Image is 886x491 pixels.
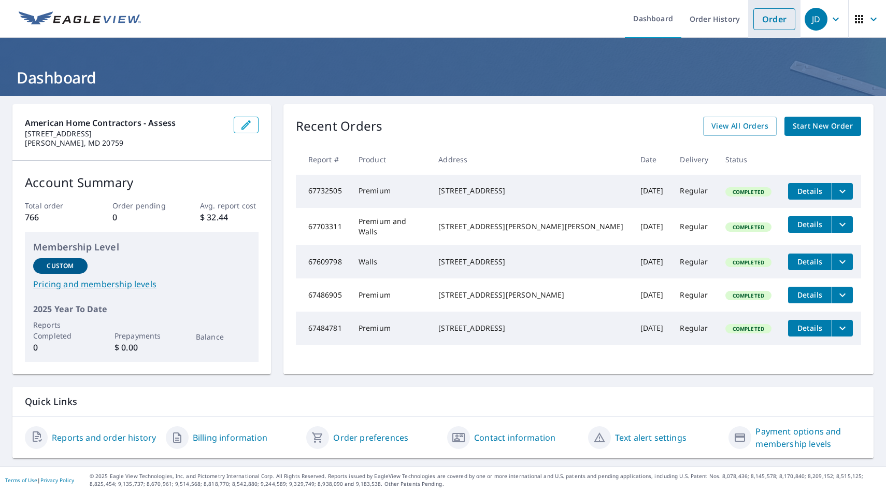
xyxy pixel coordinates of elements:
[33,303,250,315] p: 2025 Year To Date
[805,8,827,31] div: JD
[671,144,717,175] th: Delivery
[438,186,623,196] div: [STREET_ADDRESS]
[832,287,853,303] button: filesDropdownBtn-67486905
[671,175,717,208] td: Regular
[438,257,623,267] div: [STREET_ADDRESS]
[200,200,259,211] p: Avg. report cost
[90,472,881,488] p: © 2025 Eagle View Technologies, Inc. and Pictometry International Corp. All Rights Reserved. Repo...
[671,312,717,345] td: Regular
[794,219,825,229] span: Details
[794,290,825,300] span: Details
[755,425,861,450] a: Payment options and membership levels
[25,138,225,148] p: [PERSON_NAME], MD 20759
[19,11,141,27] img: EV Logo
[47,261,74,271] p: Custom
[296,175,350,208] td: 67732505
[430,144,632,175] th: Address
[632,208,672,245] td: [DATE]
[25,211,83,223] p: 766
[671,208,717,245] td: Regular
[726,259,770,266] span: Completed
[350,278,430,312] td: Premium
[25,129,225,138] p: [STREET_ADDRESS]
[296,278,350,312] td: 67486905
[350,245,430,278] td: Walls
[794,186,825,196] span: Details
[788,254,832,270] button: detailsBtn-67609798
[788,320,832,336] button: detailsBtn-67484781
[12,67,874,88] h1: Dashboard
[711,120,768,133] span: View All Orders
[115,341,169,354] p: $ 0.00
[350,312,430,345] td: Premium
[793,120,853,133] span: Start New Order
[632,175,672,208] td: [DATE]
[25,200,83,211] p: Total order
[726,292,770,299] span: Completed
[112,211,171,223] p: 0
[115,330,169,341] p: Prepayments
[112,200,171,211] p: Order pending
[33,240,250,254] p: Membership Level
[703,117,777,136] a: View All Orders
[25,395,861,408] p: Quick Links
[474,431,555,444] a: Contact information
[350,175,430,208] td: Premium
[717,144,780,175] th: Status
[671,278,717,312] td: Regular
[438,323,623,333] div: [STREET_ADDRESS]
[296,117,383,136] p: Recent Orders
[832,216,853,233] button: filesDropdownBtn-67703311
[788,183,832,200] button: detailsBtn-67732505
[33,278,250,290] a: Pricing and membership levels
[200,211,259,223] p: $ 32.44
[632,245,672,278] td: [DATE]
[438,221,623,232] div: [STREET_ADDRESS][PERSON_NAME][PERSON_NAME]
[832,320,853,336] button: filesDropdownBtn-67484781
[784,117,861,136] a: Start New Order
[438,290,623,300] div: [STREET_ADDRESS][PERSON_NAME]
[196,331,250,342] p: Balance
[5,477,74,483] p: |
[296,245,350,278] td: 67609798
[753,8,795,30] a: Order
[632,144,672,175] th: Date
[350,144,430,175] th: Product
[33,341,88,354] p: 0
[193,431,267,444] a: Billing information
[5,476,37,484] a: Terms of Use
[794,323,825,333] span: Details
[296,144,350,175] th: Report #
[33,319,88,341] p: Reports Completed
[25,117,225,129] p: American Home Contractors - Assess
[296,312,350,345] td: 67484781
[794,257,825,266] span: Details
[350,208,430,245] td: Premium and Walls
[52,431,156,444] a: Reports and order history
[726,325,770,332] span: Completed
[832,254,853,270] button: filesDropdownBtn-67609798
[296,208,350,245] td: 67703311
[40,476,74,484] a: Privacy Policy
[615,431,687,444] a: Text alert settings
[726,223,770,231] span: Completed
[632,278,672,312] td: [DATE]
[788,216,832,233] button: detailsBtn-67703311
[788,287,832,303] button: detailsBtn-67486905
[832,183,853,200] button: filesDropdownBtn-67732505
[671,245,717,278] td: Regular
[726,188,770,195] span: Completed
[632,312,672,345] td: [DATE]
[25,173,259,192] p: Account Summary
[333,431,408,444] a: Order preferences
